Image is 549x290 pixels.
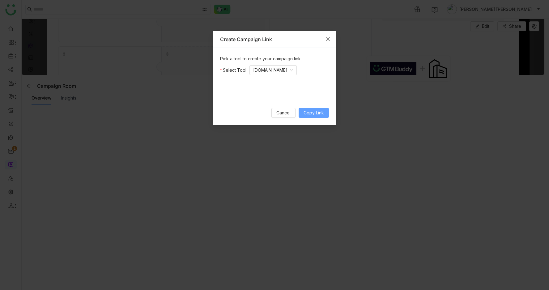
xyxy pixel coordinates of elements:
[220,36,329,43] div: Create Campaign Link
[299,108,329,118] button: Copy Link
[220,67,246,74] label: Select Tool
[320,31,336,48] button: Close
[220,55,329,62] div: Pick a tool to create your campaign link
[276,109,291,116] span: Cancel
[304,109,324,116] span: Copy Link
[253,66,293,75] nz-select-item: Apollo.io
[271,108,296,118] button: Cancel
